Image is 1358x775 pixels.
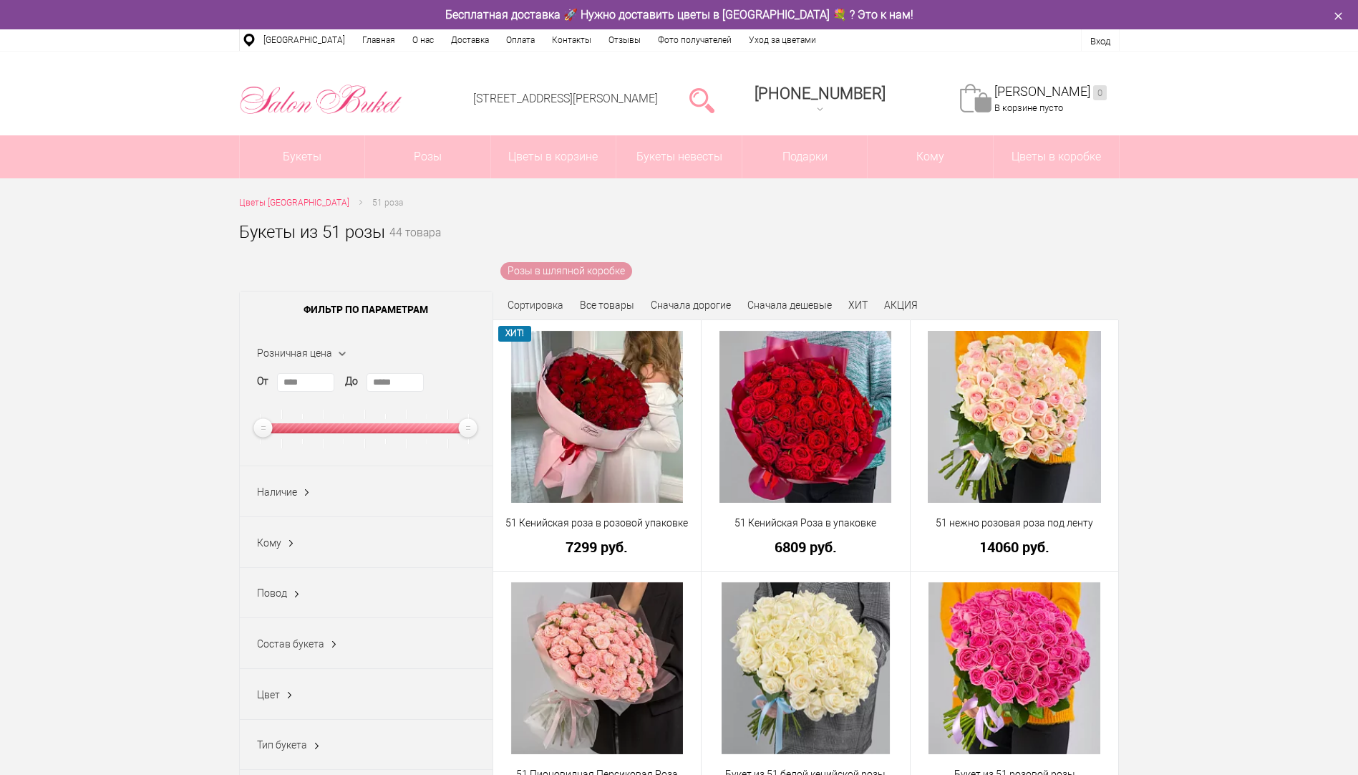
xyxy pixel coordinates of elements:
span: Состав букета [257,638,324,650]
img: Букет из 51 белой кенийской розы [722,582,891,754]
span: Тип букета [257,739,307,751]
a: Вход [1090,36,1110,47]
a: 7299 руб. [503,539,692,554]
img: 51 нежно розовая роза под ленту [928,331,1101,503]
label: До [345,374,358,389]
a: [GEOGRAPHIC_DATA] [255,29,354,51]
img: 51 Пионовидная Персиковая Роза [511,582,683,754]
h1: Букеты из 51 розы [239,219,385,245]
img: Букет из 51 розовой розы [928,582,1100,754]
span: В корзине пусто [994,102,1063,113]
span: Кому [868,135,993,178]
a: Отзывы [600,29,649,51]
a: 6809 руб. [711,539,901,554]
a: ХИТ [848,299,868,311]
img: 51 Кенийская роза в розовой упаковке [511,331,683,503]
a: Розы [365,135,490,178]
a: Все товары [580,299,634,311]
a: Цветы [GEOGRAPHIC_DATA] [239,196,349,211]
a: Уход за цветами [740,29,825,51]
a: Букеты невесты [616,135,742,178]
a: Доставка [442,29,498,51]
img: Цветы Нижний Новгород [239,81,403,118]
a: 51 Кенийская Роза в упаковке [711,516,901,531]
span: 51 роза [372,198,403,208]
a: Цветы в корзине [491,135,616,178]
a: [PERSON_NAME] [994,84,1107,100]
small: 44 товара [389,228,441,262]
label: От [257,374,268,389]
a: Контакты [543,29,600,51]
a: Оплата [498,29,543,51]
a: О нас [404,29,442,51]
a: Цветы в коробке [994,135,1119,178]
a: Букеты [240,135,365,178]
span: Кому [257,537,281,549]
a: АКЦИЯ [884,299,918,311]
span: [PHONE_NUMBER] [755,85,886,102]
a: 14060 руб. [920,539,1110,554]
a: [STREET_ADDRESS][PERSON_NAME] [473,92,658,105]
ins: 0 [1093,85,1107,100]
span: Цвет [257,689,280,701]
a: Розы в шляпной коробке [500,262,632,280]
a: Сначала дорогие [651,299,731,311]
a: 51 нежно розовая роза под ленту [920,516,1110,531]
span: Повод [257,587,287,599]
span: Фильтр по параметрам [240,292,493,327]
a: 51 Кенийская роза в розовой упаковке [503,516,692,531]
span: Розничная цена [257,347,332,359]
div: Бесплатная доставка 🚀 Нужно доставить цветы в [GEOGRAPHIC_DATA] 💐 ? Это к нам! [228,7,1130,22]
span: Цветы [GEOGRAPHIC_DATA] [239,198,349,208]
span: ХИТ! [498,326,532,341]
span: Наличие [257,486,297,498]
a: Фото получателей [649,29,740,51]
a: Сначала дешевые [747,299,832,311]
a: [PHONE_NUMBER] [746,80,894,120]
span: Сортировка [508,299,563,311]
a: Главная [354,29,404,51]
a: Подарки [742,135,868,178]
img: 51 Кенийская Роза в упаковке [719,331,891,503]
